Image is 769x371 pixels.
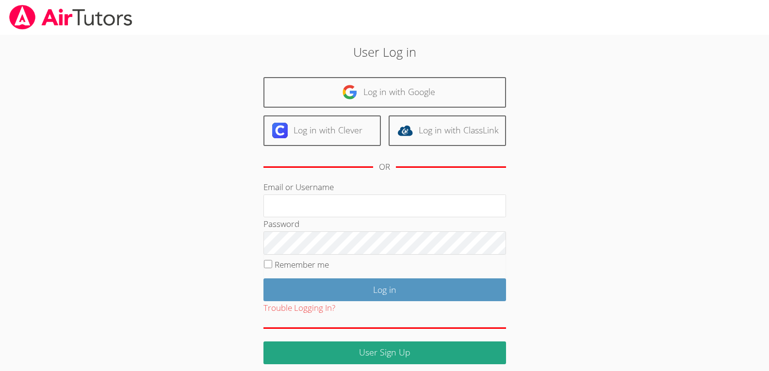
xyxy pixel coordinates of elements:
[263,115,381,146] a: Log in with Clever
[397,123,413,138] img: classlink-logo-d6bb404cc1216ec64c9a2012d9dc4662098be43eaf13dc465df04b49fa7ab582.svg
[177,43,592,61] h2: User Log in
[8,5,133,30] img: airtutors_banner-c4298cdbf04f3fff15de1276eac7730deb9818008684d7c2e4769d2f7ddbe033.png
[272,123,288,138] img: clever-logo-6eab21bc6e7a338710f1a6ff85c0baf02591cd810cc4098c63d3a4b26e2feb20.svg
[263,301,335,315] button: Trouble Logging In?
[389,115,506,146] a: Log in with ClassLink
[263,278,506,301] input: Log in
[263,341,506,364] a: User Sign Up
[263,77,506,108] a: Log in with Google
[263,218,299,229] label: Password
[263,181,334,193] label: Email or Username
[275,259,329,270] label: Remember me
[342,84,358,100] img: google-logo-50288ca7cdecda66e5e0955fdab243c47b7ad437acaf1139b6f446037453330a.svg
[379,160,390,174] div: OR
